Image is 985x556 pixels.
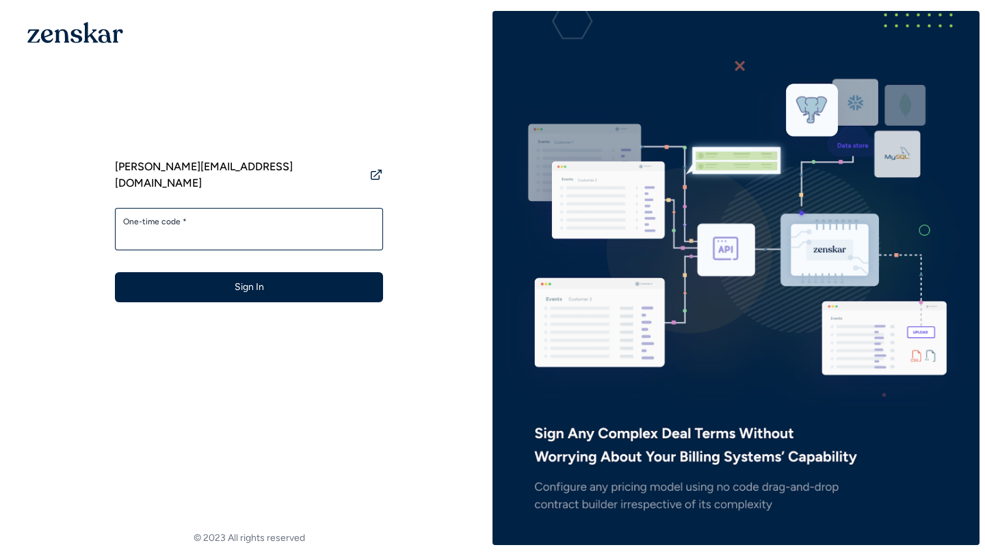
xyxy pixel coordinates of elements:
label: One-time code * [123,216,375,227]
button: Sign In [115,272,383,302]
footer: © 2023 All rights reserved [5,531,492,545]
span: [PERSON_NAME][EMAIL_ADDRESS][DOMAIN_NAME] [115,159,364,191]
img: 1OGAJ2xQqyY4LXKgY66KYq0eOWRCkrZdAb3gUhuVAqdWPZE9SRJmCz+oDMSn4zDLXe31Ii730ItAGKgCKgCCgCikA4Av8PJUP... [27,22,123,43]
